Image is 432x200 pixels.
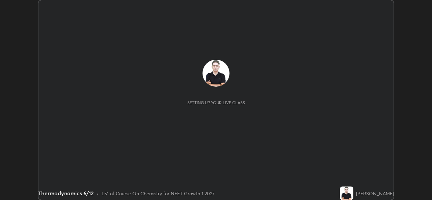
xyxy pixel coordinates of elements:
img: 07289581f5164c24b1d22cb8169adb0f.jpg [340,187,353,200]
div: [PERSON_NAME] [356,190,394,197]
div: Setting up your live class [187,100,245,105]
img: 07289581f5164c24b1d22cb8169adb0f.jpg [202,60,230,87]
div: L51 of Course On Chemistry for NEET Growth 1 2027 [102,190,215,197]
div: • [97,190,99,197]
div: Thermodynamics 6/12 [38,189,94,197]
